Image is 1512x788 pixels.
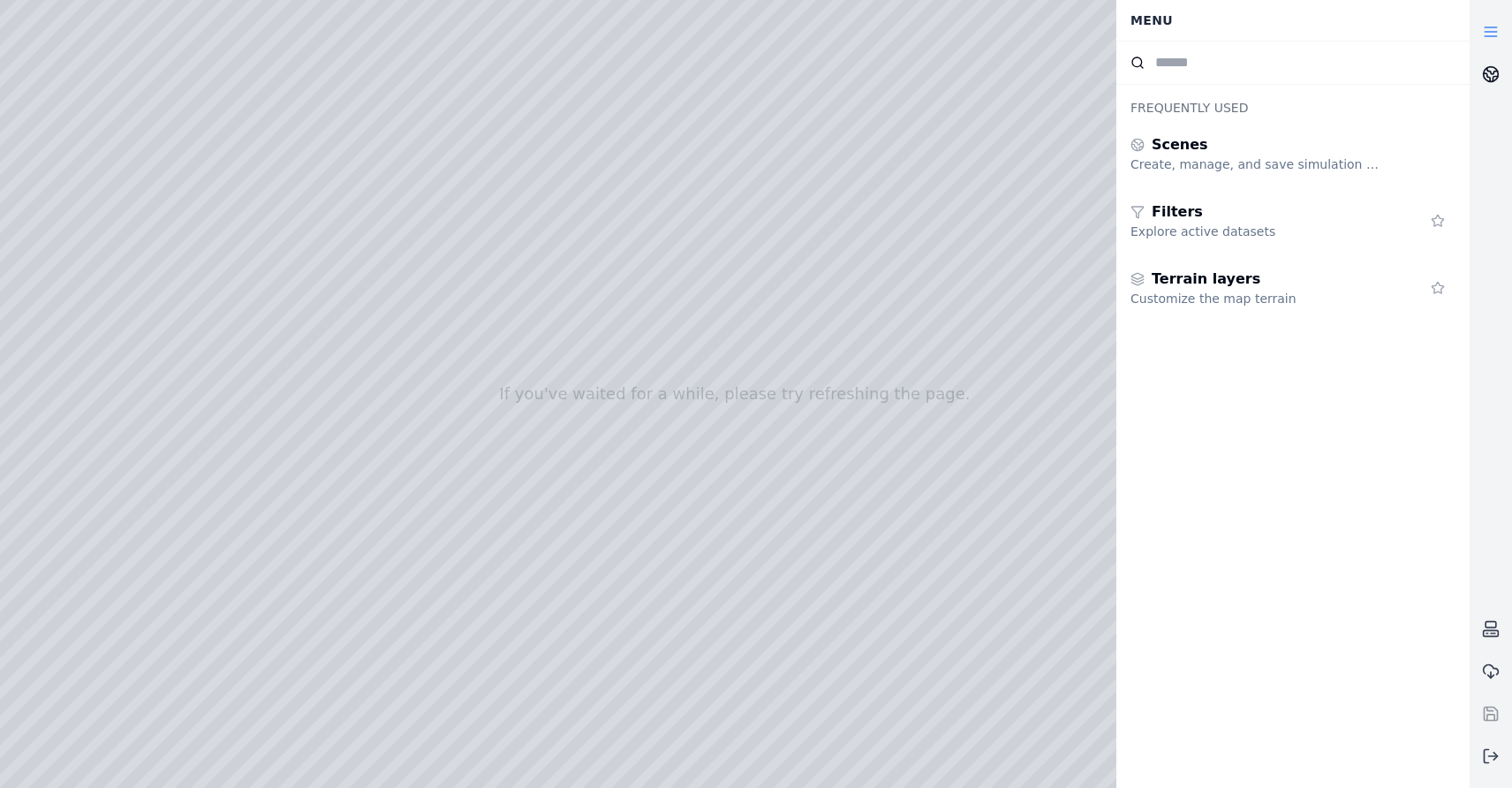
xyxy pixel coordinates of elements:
div: Explore active datasets [1130,223,1385,240]
div: Menu [1120,4,1466,37]
div: Frequently Used [1116,85,1470,120]
div: Customize the map terrain [1130,290,1385,307]
span: Filters [1152,201,1203,223]
span: Terrain layers [1152,269,1260,290]
span: Scenes [1152,134,1208,155]
div: Create, manage, and save simulation scenes [1130,155,1385,173]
